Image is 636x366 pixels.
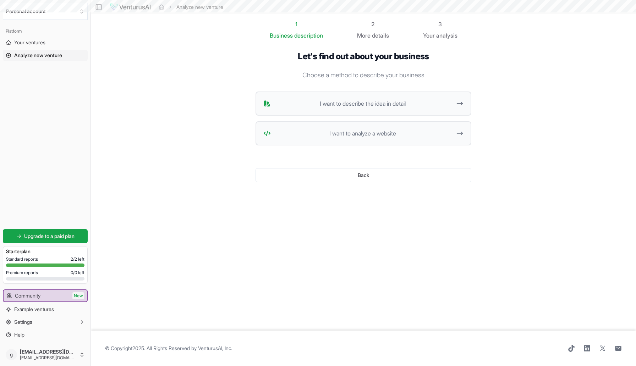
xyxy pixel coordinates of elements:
[105,345,232,352] span: © Copyright 2025 . All Rights Reserved by .
[3,329,88,340] a: Help
[270,20,323,28] div: 1
[256,121,471,145] button: I want to analyze a website
[15,292,40,299] span: Community
[274,99,451,108] span: I want to describe the idea in detail
[14,52,62,59] span: Analyze new venture
[6,349,17,360] span: g
[20,349,76,355] span: [EMAIL_ADDRESS][DOMAIN_NAME]
[274,129,451,138] span: I want to analyze a website
[357,20,389,28] div: 2
[3,50,88,61] a: Analyze new venture
[436,32,457,39] span: analysis
[24,233,75,240] span: Upgrade to a paid plan
[4,290,87,301] a: CommunityNew
[14,318,32,326] span: Settings
[6,256,38,262] span: Standard reports
[3,229,88,243] a: Upgrade to a paid plan
[3,316,88,328] button: Settings
[357,31,371,40] span: More
[3,346,88,363] button: g[EMAIL_ADDRESS][DOMAIN_NAME][EMAIL_ADDRESS][DOMAIN_NAME]
[256,51,471,62] h1: Let's find out about your business
[256,70,471,80] p: Choose a method to describe your business
[256,91,471,116] button: I want to describe the idea in detail
[71,256,84,262] span: 2 / 2 left
[198,345,231,351] a: VenturusAI, Inc
[72,292,84,299] span: New
[20,355,76,361] span: [EMAIL_ADDRESS][DOMAIN_NAME]
[6,270,38,276] span: Premium reports
[270,31,293,40] span: Business
[3,37,88,48] a: Your ventures
[3,304,88,315] a: Example ventures
[3,26,88,37] div: Platform
[6,248,84,255] h3: Starter plan
[423,31,435,40] span: Your
[14,331,24,338] span: Help
[256,168,471,182] button: Back
[372,32,389,39] span: details
[14,306,54,313] span: Example ventures
[294,32,323,39] span: description
[71,270,84,276] span: 0 / 0 left
[14,39,45,46] span: Your ventures
[423,20,457,28] div: 3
